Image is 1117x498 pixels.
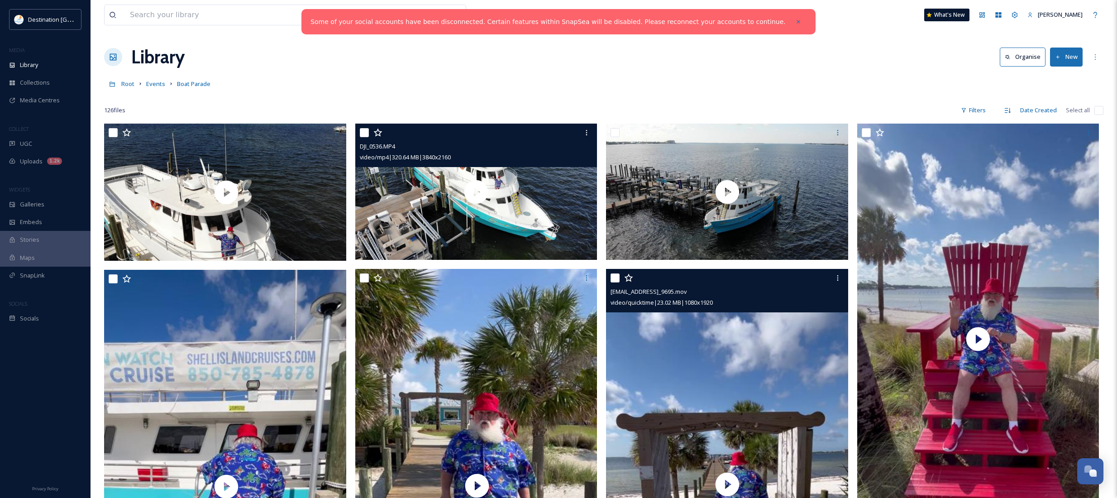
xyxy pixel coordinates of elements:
[177,80,210,88] span: Boat Parade
[32,483,58,493] a: Privacy Policy
[360,153,451,161] span: video/mp4 | 320.64 MB | 3840 x 2160
[20,218,42,226] span: Embeds
[9,125,29,132] span: COLLECT
[924,9,969,21] a: What's New
[146,80,165,88] span: Events
[9,47,25,53] span: MEDIA
[1077,458,1103,484] button: Open Chat
[20,314,39,323] span: Socials
[20,96,60,105] span: Media Centres
[20,235,39,244] span: Stories
[408,6,461,24] a: View all files
[146,78,165,89] a: Events
[360,142,395,150] span: DJI_0536.MP4
[1016,101,1061,119] div: Date Created
[131,43,185,71] a: Library
[1023,6,1087,24] a: [PERSON_NAME]
[47,158,62,165] div: 1.2k
[32,486,58,492] span: Privacy Policy
[9,186,30,193] span: WIDGETS
[956,101,990,119] div: Filters
[1066,106,1090,115] span: Select all
[1038,10,1083,19] span: [PERSON_NAME]
[104,106,125,115] span: 126 file s
[1050,48,1083,66] button: New
[121,80,134,88] span: Root
[606,124,848,260] img: thumbnail
[20,78,50,87] span: Collections
[611,287,687,296] span: [EMAIL_ADDRESS]_9695.mov
[20,139,32,148] span: UGC
[20,271,45,280] span: SnapLink
[20,61,38,69] span: Library
[125,5,376,25] input: Search your library
[355,124,597,260] img: thumbnail
[20,157,43,166] span: Uploads
[104,124,348,261] img: thumbnail
[310,17,786,27] a: Some of your social accounts have been disconnected. Certain features within SnapSea will be disa...
[20,254,35,262] span: Maps
[20,200,44,209] span: Galleries
[14,15,24,24] img: download.png
[1000,48,1045,66] button: Organise
[28,15,118,24] span: Destination [GEOGRAPHIC_DATA]
[611,298,713,306] span: video/quicktime | 23.02 MB | 1080 x 1920
[121,78,134,89] a: Root
[177,78,210,89] a: Boat Parade
[9,300,27,307] span: SOCIALS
